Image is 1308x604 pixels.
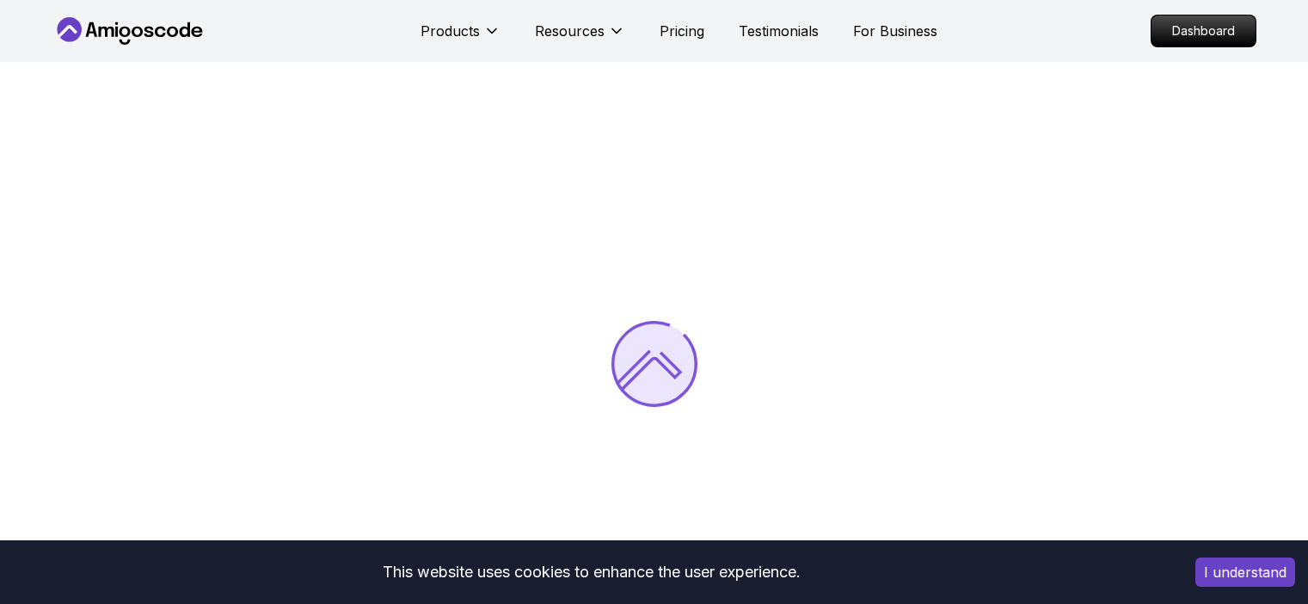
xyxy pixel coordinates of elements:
[535,21,605,41] p: Resources
[421,21,500,55] button: Products
[1151,15,1256,46] p: Dashboard
[1151,15,1256,47] a: Dashboard
[13,553,1170,591] div: This website uses cookies to enhance the user experience.
[660,21,704,41] a: Pricing
[421,21,480,41] p: Products
[1201,496,1308,578] iframe: chat widget
[853,21,937,41] a: For Business
[739,21,819,41] a: Testimonials
[1195,558,1295,587] button: Accept cookies
[535,21,625,55] button: Resources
